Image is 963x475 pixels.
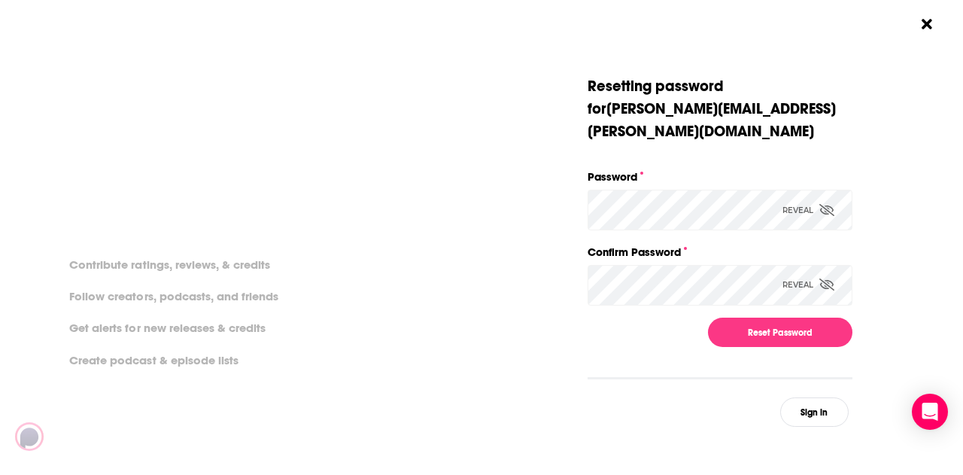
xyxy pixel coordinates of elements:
li: On Podchaser you can: [60,228,361,242]
a: create an account [133,79,281,100]
li: Get alerts for new releases & credits [60,318,276,337]
button: Close Button [913,10,941,38]
a: Podchaser - Follow, Share and Rate Podcasts [15,422,147,451]
div: Reveal [782,265,834,306]
div: Resetting password for [PERSON_NAME][EMAIL_ADDRESS][PERSON_NAME][DOMAIN_NAME] [588,75,852,143]
button: Reset Password [708,318,852,347]
div: Reveal [782,190,834,230]
li: Contribute ratings, reviews, & credits [60,254,281,274]
img: Podchaser - Follow, Share and Rate Podcasts [15,422,159,451]
li: Create podcast & episode lists [60,350,249,370]
button: Sign in [780,397,849,427]
label: Confirm Password [588,242,852,262]
div: Open Intercom Messenger [912,394,948,430]
label: Password [588,167,852,187]
li: Follow creators, podcasts, and friends [60,286,290,306]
